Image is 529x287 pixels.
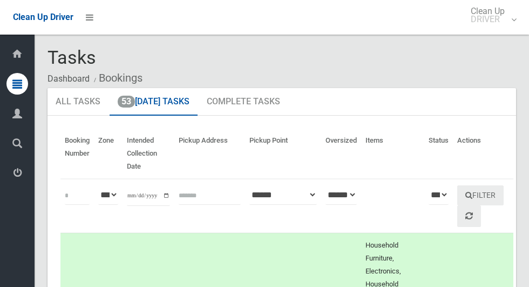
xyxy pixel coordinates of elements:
a: 53[DATE] Tasks [110,88,198,116]
th: Zone [94,129,123,179]
th: Oversized [321,129,361,179]
a: Dashboard [48,74,90,84]
span: 53 [118,96,135,108]
a: Complete Tasks [199,88,288,116]
small: DRIVER [471,15,505,23]
th: Intended Collection Date [123,129,174,179]
span: Clean Up Driver [13,12,73,22]
button: Filter [457,185,504,205]
th: Pickup Point [245,129,321,179]
th: Booking Number [60,129,94,179]
th: Items [361,129,424,179]
th: Actions [453,129,513,179]
span: Tasks [48,46,96,68]
a: All Tasks [48,88,108,116]
th: Pickup Address [174,129,245,179]
th: Status [424,129,453,179]
a: Clean Up Driver [13,9,73,25]
span: Clean Up [465,7,516,23]
li: Bookings [91,68,143,88]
